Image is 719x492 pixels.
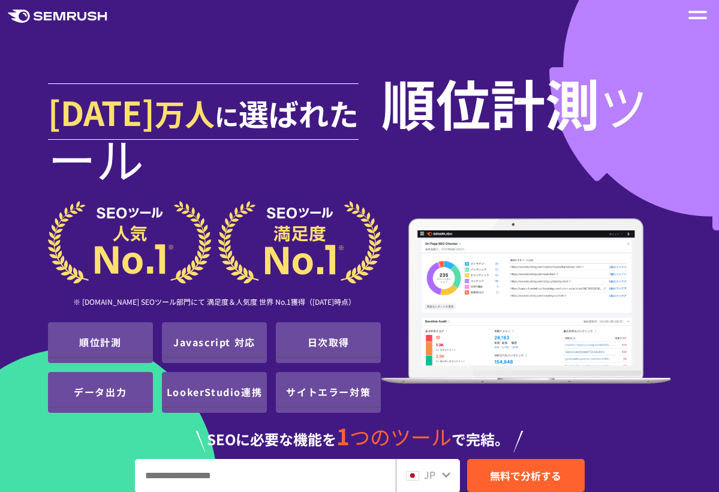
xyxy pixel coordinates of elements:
[424,467,435,482] span: JP
[276,377,380,407] a: サイトエラー対策
[350,422,452,451] span: つのツール
[381,62,600,142] span: 順位計測
[48,413,672,452] div: SEOに必要な機能を
[136,460,395,492] input: URL、キーワードを入力してください
[452,428,509,449] span: で完結。
[49,377,152,407] a: データ出力
[48,70,648,193] span: ツール
[336,419,350,452] span: 1
[48,284,381,322] div: ※ [DOMAIN_NAME] SEOツール部門にて 満足度＆人気度 世界 No.1獲得（[DATE]時点）
[163,328,266,358] a: Javascript 対応
[239,91,359,134] span: 選ばれた
[163,377,266,407] a: LookerStudio連携
[215,98,239,133] span: に
[49,328,152,358] a: 順位計測
[467,459,585,492] a: 無料で分析する
[155,91,215,134] span: 万人
[490,468,561,483] span: 無料で分析する
[48,88,155,136] span: [DATE]
[276,328,380,358] a: 日次取得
